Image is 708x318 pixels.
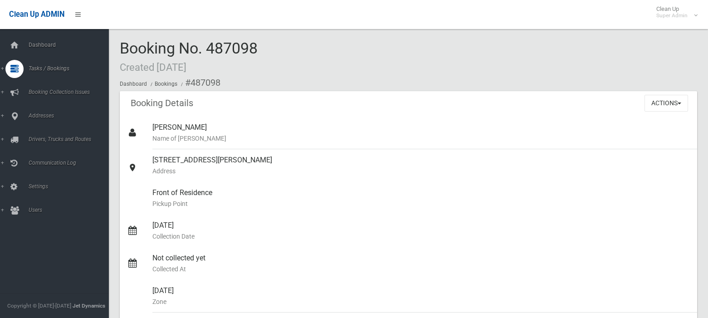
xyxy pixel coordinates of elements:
span: Clean Up [652,5,697,19]
span: Addresses [26,113,117,119]
div: Front of Residence [152,182,690,215]
small: Created [DATE] [120,61,186,73]
div: [DATE] [152,215,690,247]
div: [DATE] [152,280,690,313]
span: Communication Log [26,160,117,166]
span: Users [26,207,117,213]
span: Clean Up ADMIN [9,10,64,19]
a: Bookings [155,81,177,87]
small: Zone [152,296,690,307]
span: Booking Collection Issues [26,89,117,95]
li: #487098 [179,74,220,91]
small: Super Admin [656,12,688,19]
div: [PERSON_NAME] [152,117,690,149]
div: Not collected yet [152,247,690,280]
span: Settings [26,183,117,190]
span: Tasks / Bookings [26,65,117,72]
button: Actions [645,95,688,112]
a: Dashboard [120,81,147,87]
header: Booking Details [120,94,204,112]
span: Dashboard [26,42,117,48]
span: Copyright © [DATE]-[DATE] [7,303,71,309]
small: Name of [PERSON_NAME] [152,133,690,144]
small: Collected At [152,264,690,274]
span: Drivers, Trucks and Routes [26,136,117,142]
div: [STREET_ADDRESS][PERSON_NAME] [152,149,690,182]
small: Pickup Point [152,198,690,209]
small: Collection Date [152,231,690,242]
small: Address [152,166,690,176]
span: Booking No. 487098 [120,39,258,74]
strong: Jet Dynamics [73,303,105,309]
